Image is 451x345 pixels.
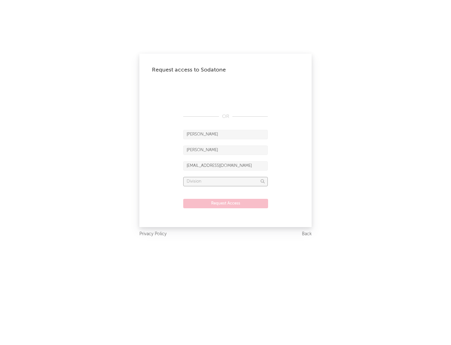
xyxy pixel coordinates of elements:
input: Last Name [183,146,268,155]
a: Privacy Policy [139,230,167,238]
input: First Name [183,130,268,139]
button: Request Access [183,199,268,208]
a: Back [302,230,312,238]
div: Request access to Sodatone [152,66,299,74]
input: Division [183,177,268,186]
input: Email [183,161,268,171]
div: OR [183,113,268,120]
